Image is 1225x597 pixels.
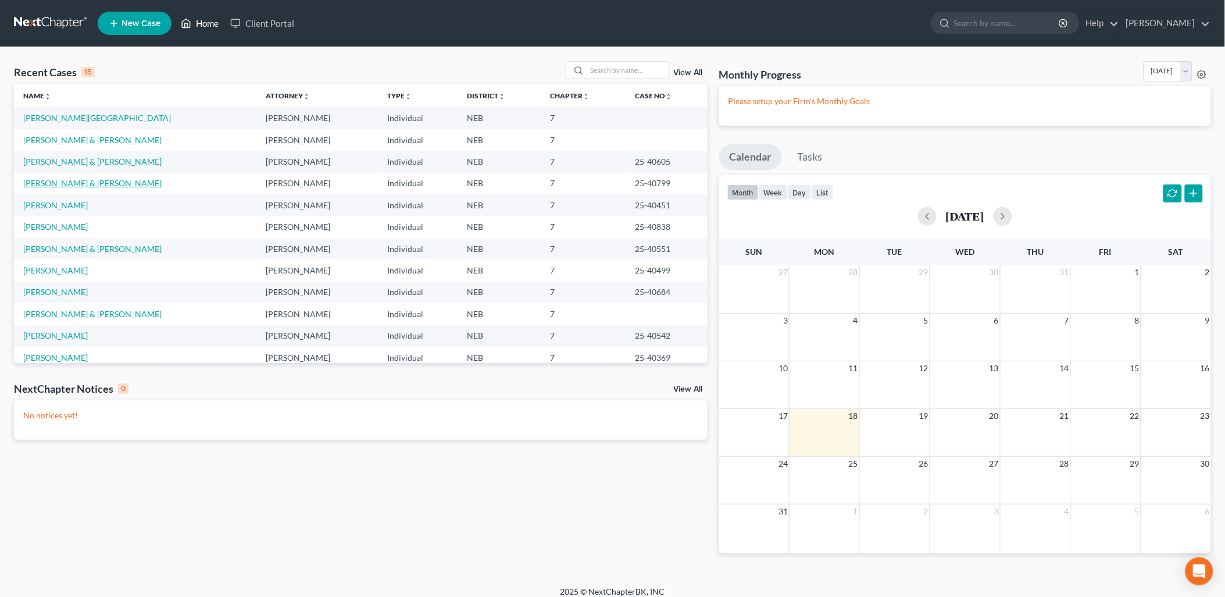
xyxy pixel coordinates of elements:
[467,91,506,100] a: Districtunfold_more
[378,129,458,151] td: Individual
[257,282,378,303] td: [PERSON_NAME]
[666,93,673,100] i: unfold_more
[378,173,458,194] td: Individual
[405,93,412,100] i: unfold_more
[993,504,1000,518] span: 3
[378,238,458,260] td: Individual
[23,265,88,275] a: [PERSON_NAME]
[1120,13,1210,34] a: [PERSON_NAME]
[626,151,708,172] td: 25-40605
[458,129,541,151] td: NEB
[541,347,626,368] td: 7
[1134,314,1141,328] span: 8
[848,409,859,423] span: 18
[23,287,88,297] a: [PERSON_NAME]
[1204,265,1211,279] span: 2
[1185,557,1213,585] div: Open Intercom Messenger
[23,113,171,123] a: [PERSON_NAME][GEOGRAPHIC_DATA]
[815,247,835,257] span: Mon
[257,129,378,151] td: [PERSON_NAME]
[777,504,789,518] span: 31
[1129,361,1141,375] span: 15
[1063,314,1070,328] span: 7
[788,184,812,200] button: day
[458,260,541,281] td: NEB
[23,353,88,363] a: [PERSON_NAME]
[266,91,310,100] a: Attorneyunfold_more
[1059,361,1070,375] span: 14
[378,347,458,368] td: Individual
[23,222,88,232] a: [PERSON_NAME]
[14,382,128,396] div: NextChapter Notices
[118,383,128,394] div: 0
[1134,504,1141,518] span: 5
[626,260,708,281] td: 25-40499
[541,216,626,237] td: 7
[541,260,626,281] td: 7
[257,325,378,347] td: [PERSON_NAME]
[175,13,224,34] a: Home
[812,184,834,200] button: list
[746,247,763,257] span: Sun
[674,69,703,77] a: View All
[728,95,1202,107] p: Please setup your Firm's Monthly Goals
[81,67,95,77] div: 15
[458,325,541,347] td: NEB
[759,184,788,200] button: week
[626,216,708,237] td: 25-40838
[257,151,378,172] td: [PERSON_NAME]
[719,144,782,170] a: Calendar
[541,282,626,303] td: 7
[257,303,378,325] td: [PERSON_NAME]
[541,173,626,194] td: 7
[23,178,162,188] a: [PERSON_NAME] & [PERSON_NAME]
[923,504,930,518] span: 2
[23,200,88,210] a: [PERSON_NAME]
[1199,361,1211,375] span: 16
[551,91,590,100] a: Chapterunfold_more
[727,184,759,200] button: month
[923,314,930,328] span: 5
[626,347,708,368] td: 25-40369
[257,260,378,281] td: [PERSON_NAME]
[918,361,930,375] span: 12
[541,151,626,172] td: 7
[946,210,984,222] h2: [DATE]
[378,260,458,281] td: Individual
[955,247,974,257] span: Wed
[1099,247,1112,257] span: Fri
[224,13,300,34] a: Client Portal
[988,457,1000,471] span: 27
[887,247,902,257] span: Tue
[993,314,1000,328] span: 6
[541,107,626,129] td: 7
[626,282,708,303] td: 25-40684
[23,410,698,421] p: No notices yet!
[541,325,626,347] td: 7
[1169,247,1183,257] span: Sat
[378,194,458,216] td: Individual
[988,361,1000,375] span: 13
[458,173,541,194] td: NEB
[988,265,1000,279] span: 30
[23,135,162,145] a: [PERSON_NAME] & [PERSON_NAME]
[1129,457,1141,471] span: 29
[1129,409,1141,423] span: 22
[23,309,162,319] a: [PERSON_NAME] & [PERSON_NAME]
[918,457,930,471] span: 26
[1059,265,1070,279] span: 31
[378,107,458,129] td: Individual
[23,331,88,340] a: [PERSON_NAME]
[541,129,626,151] td: 7
[458,282,541,303] td: NEB
[1199,409,1211,423] span: 23
[257,238,378,260] td: [PERSON_NAME]
[777,361,789,375] span: 10
[14,65,95,79] div: Recent Cases
[541,303,626,325] td: 7
[852,314,859,328] span: 4
[458,216,541,237] td: NEB
[1204,504,1211,518] span: 6
[257,194,378,216] td: [PERSON_NAME]
[378,151,458,172] td: Individual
